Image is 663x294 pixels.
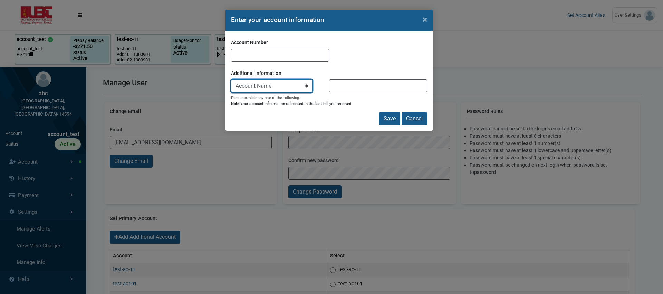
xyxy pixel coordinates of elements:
label: Account Number [231,37,268,49]
button: Close [417,10,433,29]
p: Your account information is located in the last bill you received [231,95,427,107]
span: Please provide any one of the following. [231,96,300,100]
button: Save [379,112,400,125]
h2: Enter your account information [231,15,325,25]
button: Cancel [402,112,427,125]
label: Additional Information [231,67,281,79]
span: × [423,14,427,24]
span: Note: [231,101,241,106]
input: Value [329,79,427,92]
